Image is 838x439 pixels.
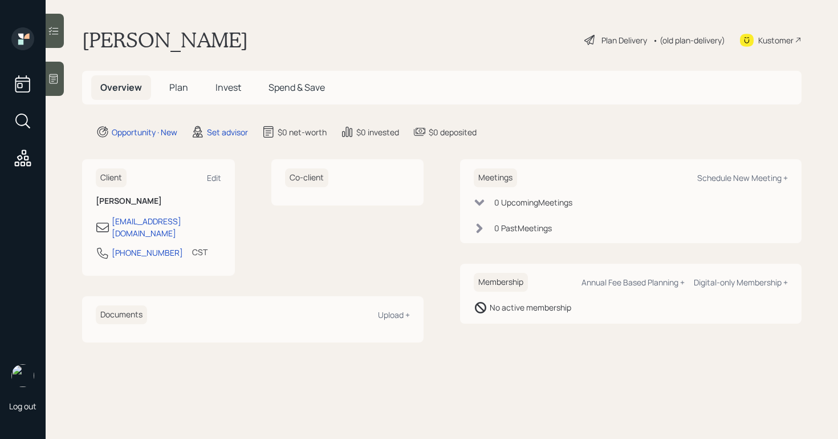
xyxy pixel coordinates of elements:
div: CST [192,246,208,258]
img: retirable_logo.png [11,364,34,387]
div: Kustomer [758,34,794,46]
div: [EMAIL_ADDRESS][DOMAIN_NAME] [112,215,221,239]
div: [PHONE_NUMBER] [112,247,183,259]
div: Digital-only Membership + [694,277,788,288]
div: $0 net-worth [278,126,327,138]
div: Schedule New Meeting + [697,172,788,183]
span: Plan [169,81,188,94]
div: 0 Upcoming Meeting s [494,196,572,208]
h6: Documents [96,305,147,324]
div: Plan Delivery [601,34,647,46]
div: • (old plan-delivery) [653,34,725,46]
div: $0 deposited [429,126,477,138]
div: Opportunity · New [112,126,177,138]
h6: [PERSON_NAME] [96,196,221,206]
h6: Membership [474,273,528,292]
div: Upload + [378,309,410,320]
div: 0 Past Meeting s [494,222,552,234]
span: Spend & Save [269,81,325,94]
h6: Client [96,168,127,187]
span: Invest [215,81,241,94]
h6: Co-client [285,168,328,187]
div: Set advisor [207,126,248,138]
h6: Meetings [474,168,517,187]
div: Annual Fee Based Planning + [581,277,685,288]
div: Edit [207,172,221,183]
div: $0 invested [356,126,399,138]
div: No active membership [490,301,571,313]
h1: [PERSON_NAME] [82,27,248,53]
div: Log out [9,401,36,412]
span: Overview [100,81,142,94]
